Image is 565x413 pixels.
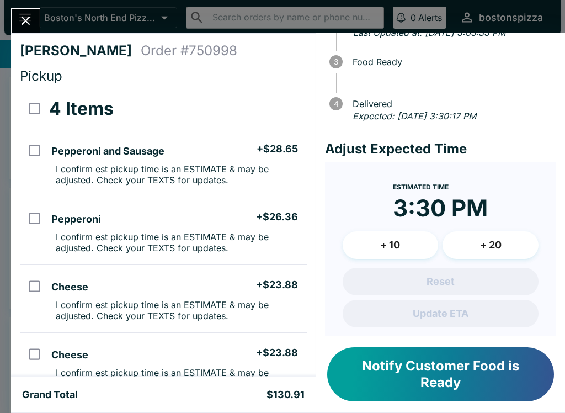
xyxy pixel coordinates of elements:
[56,299,297,321] p: I confirm est pickup time is an ESTIMATE & may be adjusted. Check your TEXTS for updates.
[51,213,101,226] h5: Pepperoni
[327,347,554,401] button: Notify Customer Food is Ready
[257,142,298,156] h5: + $28.65
[20,89,307,400] table: orders table
[56,367,297,389] p: I confirm est pickup time is an ESTIMATE & may be adjusted. Check your TEXTS for updates.
[334,57,338,66] text: 3
[353,27,505,38] em: Last Updated at: [DATE] 3:05:33 PM
[353,110,476,121] em: Expected: [DATE] 3:30:17 PM
[347,99,556,109] span: Delivered
[51,145,164,158] h5: Pepperoni and Sausage
[393,194,488,223] time: 3:30 PM
[56,163,297,186] p: I confirm est pickup time is an ESTIMATE & may be adjusted. Check your TEXTS for updates.
[443,231,539,259] button: + 20
[347,57,556,67] span: Food Ready
[49,98,114,120] h3: 4 Items
[20,68,62,84] span: Pickup
[51,280,88,294] h5: Cheese
[266,388,305,401] h5: $130.91
[12,9,40,33] button: Close
[51,348,88,362] h5: Cheese
[22,388,78,401] h5: Grand Total
[256,346,298,359] h5: + $23.88
[256,210,298,224] h5: + $26.36
[56,231,297,253] p: I confirm est pickup time is an ESTIMATE & may be adjusted. Check your TEXTS for updates.
[325,141,556,157] h4: Adjust Expected Time
[141,43,237,59] h4: Order # 750998
[256,278,298,292] h5: + $23.88
[393,183,449,191] span: Estimated Time
[333,99,338,108] text: 4
[343,231,439,259] button: + 10
[20,43,141,59] h4: [PERSON_NAME]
